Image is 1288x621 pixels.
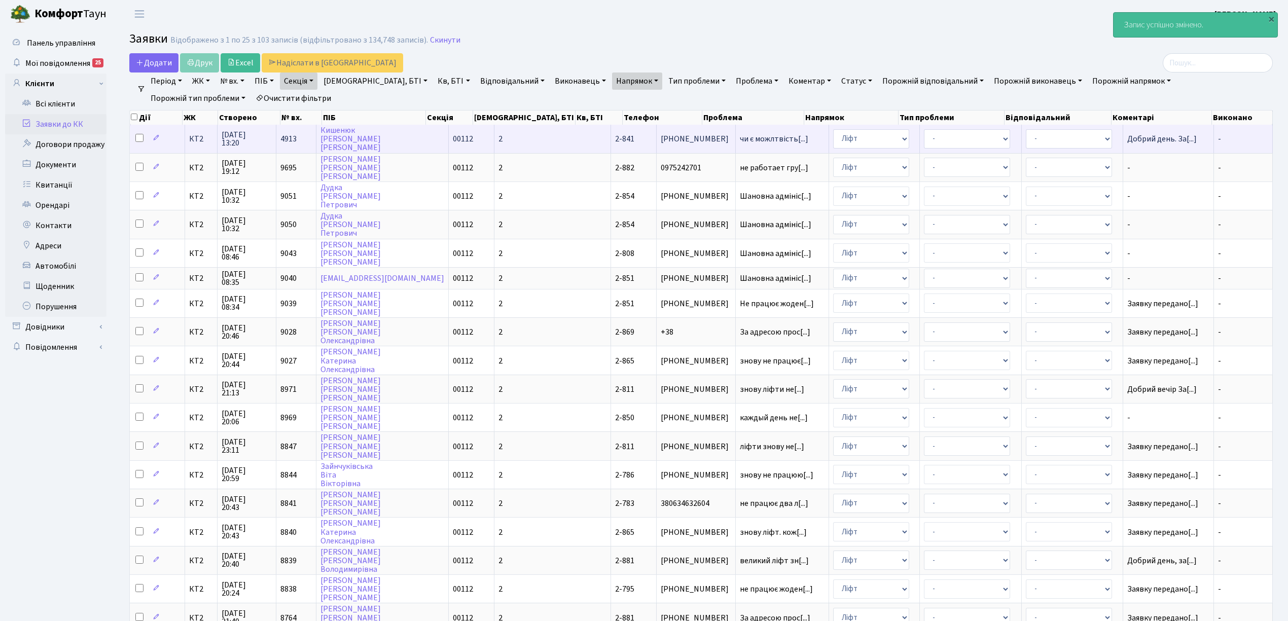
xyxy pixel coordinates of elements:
[320,210,381,239] a: Дудка[PERSON_NAME]Петрович
[740,273,811,284] span: Шановна адмініс[...]
[1218,469,1221,481] span: -
[1127,298,1198,309] span: Заявку передано[...]
[740,162,808,173] span: не работает гру[...]
[498,133,503,144] span: 2
[222,295,272,311] span: [DATE] 08:34
[615,412,634,423] span: 2-850
[280,298,297,309] span: 9039
[5,337,106,357] a: Повідомлення
[222,495,272,512] span: [DATE] 20:43
[320,289,381,318] a: [PERSON_NAME][PERSON_NAME][PERSON_NAME]
[222,410,272,426] span: [DATE] 20:06
[615,248,634,259] span: 2-808
[453,133,473,144] span: 00112
[615,273,634,284] span: 2-851
[129,30,168,48] span: Заявки
[320,154,381,182] a: [PERSON_NAME][PERSON_NAME][PERSON_NAME]
[127,6,152,22] button: Переключити навігацію
[280,219,297,230] span: 9050
[251,72,278,90] a: ПІБ
[280,412,297,423] span: 8969
[1127,133,1197,144] span: Добрий день. За[...]
[498,219,503,230] span: 2
[740,498,808,509] span: не працює два л[...]
[623,111,702,125] th: Телефон
[222,466,272,483] span: [DATE] 20:59
[453,469,473,481] span: 00112
[222,352,272,369] span: [DATE] 20:44
[5,175,106,195] a: Квитанції
[189,357,213,365] span: КТ2
[222,324,272,340] span: [DATE] 20:46
[615,162,634,173] span: 2-882
[453,555,473,566] span: 00112
[661,221,731,229] span: [PHONE_NUMBER]
[27,38,95,49] span: Панель управління
[615,469,634,481] span: 2-786
[1127,469,1198,481] span: Заявку передано[...]
[740,248,811,259] span: Шановна адмініс[...]
[430,35,460,45] a: Скинути
[1112,111,1212,125] th: Коментарі
[322,111,426,125] th: ПІБ
[615,498,634,509] span: 2-783
[453,326,473,338] span: 00112
[551,72,610,90] a: Виконавець
[1114,13,1277,37] div: Запис успішно змінено.
[280,72,317,90] a: Секція
[222,581,272,597] span: [DATE] 20:24
[473,111,576,125] th: [DEMOGRAPHIC_DATA], БТІ
[498,326,503,338] span: 2
[320,518,381,546] a: [PERSON_NAME]КатеринаОлександрівна
[320,182,381,210] a: Дудка[PERSON_NAME]Петрович
[5,195,106,215] a: Орендарі
[498,355,503,367] span: 2
[740,583,813,595] span: не працює жоден[...]
[1005,111,1112,125] th: Відповідальний
[189,557,213,565] span: КТ2
[453,191,473,202] span: 00112
[740,469,813,481] span: знову не працюю[...]
[222,381,272,397] span: [DATE] 21:13
[222,159,272,175] span: [DATE] 19:12
[661,471,731,479] span: [PHONE_NUMBER]
[498,273,503,284] span: 2
[1127,555,1197,566] span: Добрий день, за[...]
[280,248,297,259] span: 9043
[5,155,106,175] a: Документи
[1218,384,1221,395] span: -
[5,94,106,114] a: Всі клієнти
[189,499,213,507] span: КТ2
[740,384,804,395] span: знову ліфти не[...]
[189,221,213,229] span: КТ2
[1218,273,1221,284] span: -
[280,326,297,338] span: 9028
[1127,527,1198,538] span: Заявку передано[...]
[453,412,473,423] span: 00112
[5,74,106,94] a: Клієнти
[189,385,213,393] span: КТ2
[280,273,297,284] span: 9040
[1218,162,1221,173] span: -
[189,328,213,336] span: КТ2
[661,443,731,451] span: [PHONE_NUMBER]
[280,191,297,202] span: 9051
[222,552,272,568] span: [DATE] 20:40
[1218,191,1221,202] span: -
[1127,414,1209,422] span: -
[740,412,808,423] span: каждый день не[...]
[498,162,503,173] span: 2
[218,111,280,125] th: Створено
[1218,248,1221,259] span: -
[320,404,381,432] a: [PERSON_NAME][PERSON_NAME][PERSON_NAME]
[661,585,731,593] span: [PHONE_NUMBER]
[189,443,213,451] span: КТ2
[319,72,432,90] a: [DEMOGRAPHIC_DATA], БТІ
[740,355,811,367] span: знову не працює[...]
[129,53,178,72] a: Додати
[222,131,272,147] span: [DATE] 13:20
[1218,298,1221,309] span: -
[280,555,297,566] span: 8839
[320,125,381,153] a: Кишенюк[PERSON_NAME][PERSON_NAME]
[25,58,90,69] span: Мої повідомлення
